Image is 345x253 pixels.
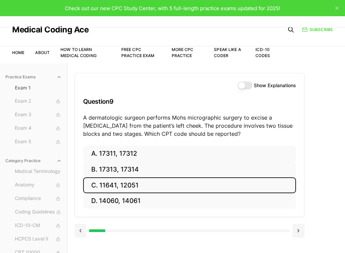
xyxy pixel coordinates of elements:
[302,27,333,33] a: Subscribe
[214,47,241,58] a: Speak Like a Coder
[12,180,65,191] button: Anatomy
[15,235,62,243] span: HCPCS Level II
[12,26,89,34] a: Medical Coding Ace
[12,109,65,120] button: Exam 3
[12,193,65,204] button: Compliance
[60,47,97,58] a: How to Learn Medical Coding
[12,50,24,55] a: Home
[15,208,62,216] span: Coding Guidelines
[12,96,65,107] button: Exam 2
[254,83,296,88] label: Show Explanations
[3,72,65,82] button: Practice Exams
[12,123,65,134] button: Exam 4
[15,195,62,202] span: Compliance
[83,113,296,138] p: A dermatologic surgeon performs Mohs micrographic surgery to excise a [MEDICAL_DATA] from the pat...
[15,125,62,132] span: Exam 4
[83,162,296,178] button: B. 17313, 17314
[65,5,280,11] span: Check out our new CPC Study Center, with 5 full-length practice exams updated for 2025!
[15,168,62,175] span: Medical Terminology
[3,155,65,166] button: Category Practice
[172,47,194,58] a: More CPC Practice
[35,50,50,55] a: About
[15,84,62,91] span: Exam 1
[83,146,296,162] button: A. 17311, 17312
[15,111,62,119] span: Exam 3
[83,193,296,209] button: D. 14060, 14061
[83,177,296,193] button: C. 11641, 12051
[12,136,65,147] button: Exam 5
[12,220,65,231] button: ICD-10-CM
[15,222,62,229] span: ICD-10-CM
[15,181,62,189] span: Anatomy
[12,166,65,177] button: Medical Terminology
[15,138,62,146] span: Exam 5
[255,47,270,58] a: ICD-10 Codes
[331,3,342,14] button: close
[12,207,65,218] button: Coding Guidelines
[15,98,62,105] span: Exam 2
[121,47,155,58] a: Free CPC Practice Exam
[12,82,65,93] button: Exam 1
[12,234,65,245] button: HCPCS Level II
[83,92,296,111] h3: Question 9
